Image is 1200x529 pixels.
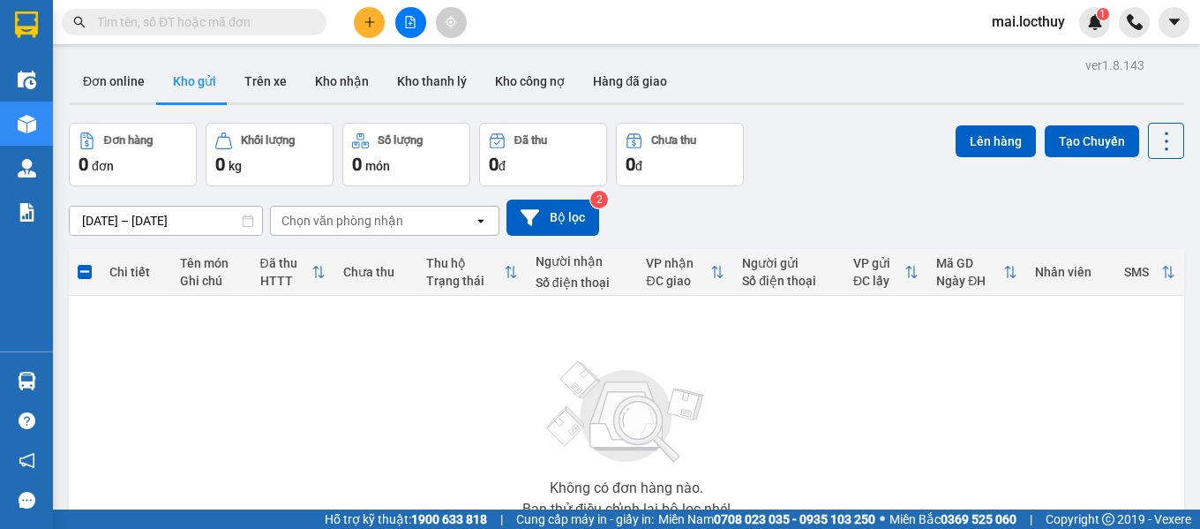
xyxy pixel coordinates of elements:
[1097,8,1109,20] sup: 1
[538,351,715,474] img: svg+xml;base64,PHN2ZyBjbGFzcz0ibGlzdC1wbHVnX19zdmciIHhtbG5zPSJodHRwOi8vd3d3LnczLm9yZy8yMDAwL3N2Zy...
[853,274,904,288] div: ĐC lấy
[742,256,836,270] div: Người gửi
[18,203,36,222] img: solution-icon
[343,265,409,279] div: Chưa thu
[651,134,696,147] div: Chưa thu
[978,11,1079,33] span: mai.locthuy
[159,60,230,102] button: Kho gửi
[445,16,457,28] span: aim
[364,16,376,28] span: plus
[426,274,503,288] div: Trạng thái
[506,200,599,236] button: Bộ lọc
[635,159,642,173] span: đ
[936,256,1002,270] div: Mã GD
[536,254,629,268] div: Người nhận
[260,256,312,270] div: Đã thu
[180,274,243,288] div: Ghi chú
[19,492,35,509] span: message
[927,249,1025,296] th: Toggle SortBy
[941,512,1016,526] strong: 0369 525 060
[215,154,225,175] span: 0
[880,516,885,523] span: ⚪️
[1124,265,1161,279] div: SMS
[1115,249,1184,296] th: Toggle SortBy
[18,115,36,133] img: warehouse-icon
[1035,265,1107,279] div: Nhân viên
[18,372,36,390] img: warehouse-icon
[417,249,526,296] th: Toggle SortBy
[616,123,744,186] button: Chưa thu0đ
[79,154,88,175] span: 0
[500,510,503,529] span: |
[229,159,242,173] span: kg
[489,154,499,175] span: 0
[354,7,385,38] button: plus
[73,16,86,28] span: search
[383,60,481,102] button: Kho thanh lý
[646,256,710,270] div: VP nhận
[844,249,927,296] th: Toggle SortBy
[1085,56,1144,75] div: ver 1.8.143
[15,11,38,38] img: logo-vxr
[69,60,159,102] button: Đơn online
[352,154,362,175] span: 0
[889,510,1016,529] span: Miền Bắc
[18,71,36,89] img: warehouse-icon
[206,123,334,186] button: Khối lượng0kg
[1166,14,1182,30] span: caret-down
[522,503,731,517] div: Bạn thử điều chỉnh lại bộ lọc nhé!
[378,134,423,147] div: Số lượng
[742,274,836,288] div: Số điện thoại
[260,274,312,288] div: HTTT
[325,510,487,529] span: Hỗ trợ kỹ thuật:
[1102,513,1114,525] span: copyright
[180,256,243,270] div: Tên món
[499,159,506,173] span: đ
[936,274,1002,288] div: Ngày ĐH
[646,274,710,288] div: ĐC giao
[19,412,35,429] span: question-circle
[1045,125,1139,157] button: Tạo Chuyến
[1127,14,1143,30] img: phone-icon
[474,214,488,228] svg: open
[1030,510,1032,529] span: |
[956,125,1036,157] button: Lên hàng
[1087,14,1103,30] img: icon-new-feature
[658,510,875,529] span: Miền Nam
[590,191,608,208] sup: 2
[18,159,36,178] img: warehouse-icon
[241,134,295,147] div: Khối lượng
[516,510,654,529] span: Cung cấp máy in - giấy in:
[92,159,114,173] span: đơn
[281,212,403,230] div: Chọn văn phòng nhận
[426,256,503,270] div: Thu hộ
[536,276,629,290] div: Số điện thoại
[395,7,426,38] button: file-add
[853,256,904,270] div: VP gửi
[436,7,467,38] button: aim
[230,60,301,102] button: Trên xe
[514,134,547,147] div: Đã thu
[579,60,681,102] button: Hàng đã giao
[411,512,487,526] strong: 1900 633 818
[479,123,607,186] button: Đã thu0đ
[301,60,383,102] button: Kho nhận
[365,159,390,173] span: món
[481,60,579,102] button: Kho công nợ
[97,12,305,32] input: Tìm tên, số ĐT hoặc mã đơn
[109,265,162,279] div: Chi tiết
[69,123,197,186] button: Đơn hàng0đơn
[637,249,733,296] th: Toggle SortBy
[550,481,703,495] div: Không có đơn hàng nào.
[1099,8,1106,20] span: 1
[251,249,335,296] th: Toggle SortBy
[70,207,262,235] input: Select a date range.
[104,134,153,147] div: Đơn hàng
[1159,7,1189,38] button: caret-down
[626,154,635,175] span: 0
[714,512,875,526] strong: 0708 023 035 - 0935 103 250
[404,16,416,28] span: file-add
[342,123,470,186] button: Số lượng0món
[19,452,35,469] span: notification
